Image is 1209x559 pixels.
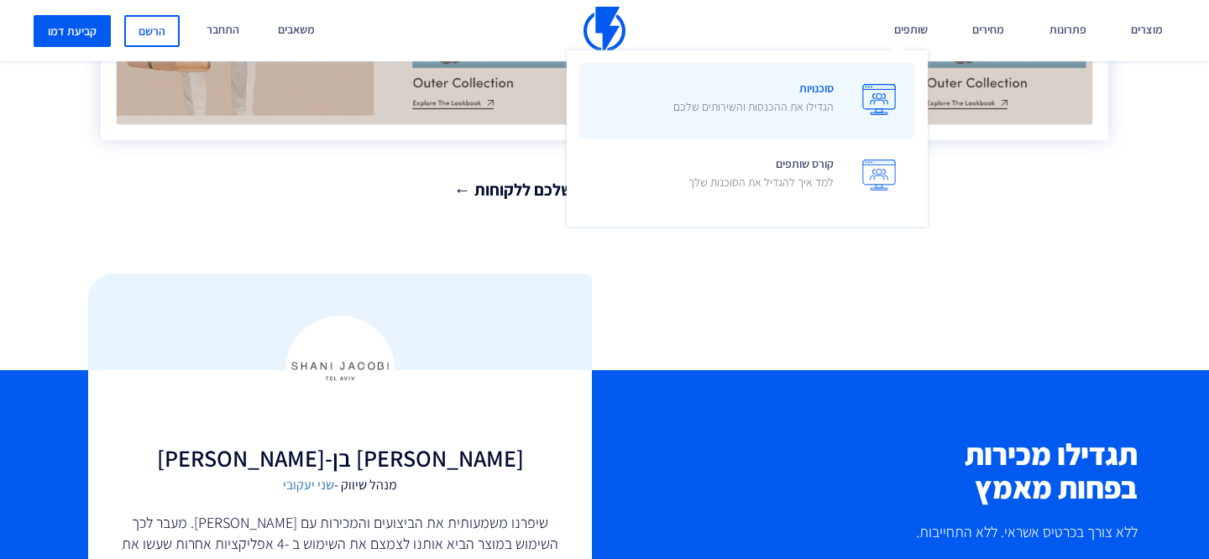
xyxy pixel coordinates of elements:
[283,476,334,494] a: שני יעקובי
[579,138,915,214] a: קורס שותפיםלמד איך להגדיל את הסוכנות שלך
[617,520,1138,544] p: ללא צורך בכרטיס אשראי. ללא התחייבות.
[124,15,180,47] a: הרשם
[688,151,834,199] span: קורס שותפים
[673,76,834,123] span: סוכנויות
[673,98,834,115] p: הגדילו את ההכנסות והשירותים שלכם
[122,446,558,472] h3: [PERSON_NAME] בן-[PERSON_NAME]
[285,316,395,425] img: Feedback
[617,437,1138,504] h2: תגדילו מכירות בפחות מאמץ
[101,178,1108,202] a: גלו איך להמיר את המבקרים שלכם ללקוחות ←
[688,174,834,191] p: למד איך להגדיל את הסוכנות שלך
[34,15,111,47] a: קביעת דמו
[122,476,558,495] span: מנהל שיווק -
[579,63,915,138] a: סוכנויותהגדילו את ההכנסות והשירותים שלכם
